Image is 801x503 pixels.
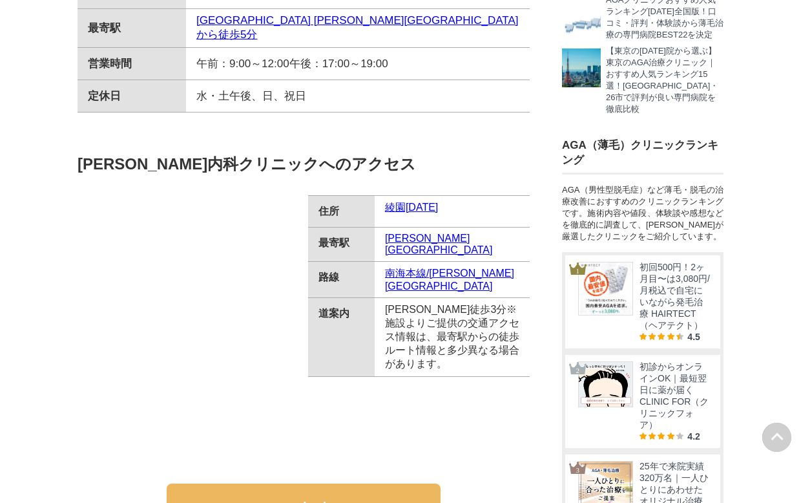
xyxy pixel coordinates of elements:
[562,184,723,242] div: AGA（男性型脱毛症）など薄毛・脱毛の治療改善におすすめのクリニックランキングです。施術内容や値段、体験談や感想などを徹底的に調査して、[PERSON_NAME]が厳選したクリニックをご紹介して...
[562,48,601,87] img: 東京タワー
[562,48,723,115] a: 東京タワー 【東京の[DATE]院から選ぶ】東京のAGA治療クリニック｜おすすめ人気ランキング15選！[GEOGRAPHIC_DATA]・26市で評判が良い専門病院を徹底比較
[762,423,791,452] img: PAGE UP
[385,233,519,256] a: [PERSON_NAME][GEOGRAPHIC_DATA]
[640,396,709,430] span: CLINIC FOR（クリニックフォア）
[308,261,375,297] th: 路線
[308,195,375,227] th: 住所
[579,262,632,315] img: HAIRTECT 国内最安値を追求。ずーっと3,080円。
[375,297,530,376] td: [PERSON_NAME]徒歩3分※施設よりご提供の交通アクセス情報は、最寄駅からの徒歩ルート情報と多少異なる場合があります。
[78,80,186,112] th: 定休日
[562,138,723,167] h3: AGA（薄毛）クリニックランキング
[687,332,700,342] span: 4.5
[186,80,530,112] td: 水・土午後、日、祝日
[640,308,703,330] span: HAIRTECT（ヘアテクト）
[308,227,375,261] th: 最寄駅
[385,201,519,215] a: 綾園[DATE]
[578,262,711,342] a: HAIRTECT 国内最安値を追求。ずーっと3,080円。 初回500円！2ヶ月目〜は3,080円/月税込で自宅にいながら発毛治療 HAIRTECT（ヘアテクト） 4.5
[196,14,518,41] a: [GEOGRAPHIC_DATA] [PERSON_NAME][GEOGRAPHIC_DATA]から徒歩5分
[385,267,519,292] a: 南海本線/[PERSON_NAME][GEOGRAPHIC_DATA]
[579,362,632,407] img: クリニックフォア
[78,47,186,80] th: 営業時間
[640,262,710,319] span: 初回500円！2ヶ月目〜は3,080円/月税込で自宅にいながら発毛治療
[578,361,711,442] a: クリニックフォア 初診からオンラインOK｜最短翌日に薬が届く CLINIC FOR（クリニックフォア） 4.2
[78,154,530,175] h3: [PERSON_NAME]内科クリニックへのアクセス
[186,47,530,80] td: 午前：9:00～12:00午後：17:00～19:00
[308,297,375,376] th: 道案内
[640,361,707,395] span: 初診からオンラインOK｜最短翌日に薬が届く
[606,45,723,115] p: 【東京の[DATE]院から選ぶ】東京のAGA治療クリニック｜おすすめ人気ランキング15選！[GEOGRAPHIC_DATA]・26市で評判が良い専門病院を徹底比較
[687,431,700,442] span: 4.2
[78,8,186,47] th: 最寄駅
